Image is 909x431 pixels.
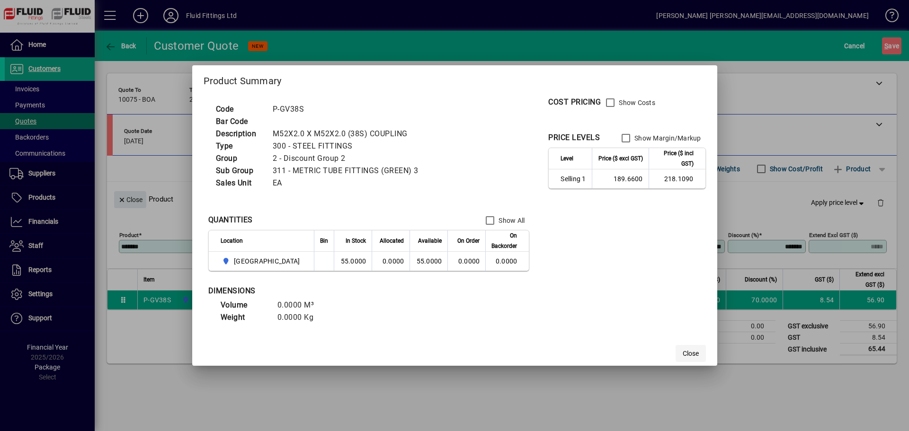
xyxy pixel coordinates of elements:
[485,252,529,271] td: 0.0000
[211,152,268,165] td: Group
[268,128,430,140] td: M52X2.0 X M52X2.0 (38S) COUPLING
[380,236,404,246] span: Allocated
[676,345,706,362] button: Close
[211,115,268,128] td: Bar Code
[208,285,445,297] div: DIMENSIONS
[268,140,430,152] td: 300 - STEEL FITTINGS
[617,98,655,107] label: Show Costs
[410,252,447,271] td: 55.0000
[320,236,328,246] span: Bin
[561,153,573,164] span: Level
[334,252,372,271] td: 55.0000
[211,128,268,140] td: Description
[192,65,717,93] h2: Product Summary
[221,255,304,267] span: AUCKLAND
[458,257,480,265] span: 0.0000
[216,299,273,311] td: Volume
[683,349,699,359] span: Close
[649,169,705,188] td: 218.1090
[346,236,366,246] span: In Stock
[418,236,442,246] span: Available
[211,103,268,115] td: Code
[457,236,480,246] span: On Order
[221,236,243,246] span: Location
[548,132,600,143] div: PRICE LEVELS
[268,103,430,115] td: P-GV38S
[497,216,525,225] label: Show All
[592,169,649,188] td: 189.6600
[208,214,253,226] div: QUANTITIES
[273,299,330,311] td: 0.0000 M³
[598,153,643,164] span: Price ($ excl GST)
[211,140,268,152] td: Type
[633,133,701,143] label: Show Margin/Markup
[211,165,268,177] td: Sub Group
[268,177,430,189] td: EA
[268,165,430,177] td: 311 - METRIC TUBE FITTINGS (GREEN) 3
[561,174,586,184] span: Selling 1
[216,311,273,324] td: Weight
[372,252,410,271] td: 0.0000
[273,311,330,324] td: 0.0000 Kg
[655,148,694,169] span: Price ($ incl GST)
[548,97,601,108] div: COST PRICING
[234,256,300,266] span: [GEOGRAPHIC_DATA]
[268,152,430,165] td: 2 - Discount Group 2
[211,177,268,189] td: Sales Unit
[491,230,517,251] span: On Backorder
